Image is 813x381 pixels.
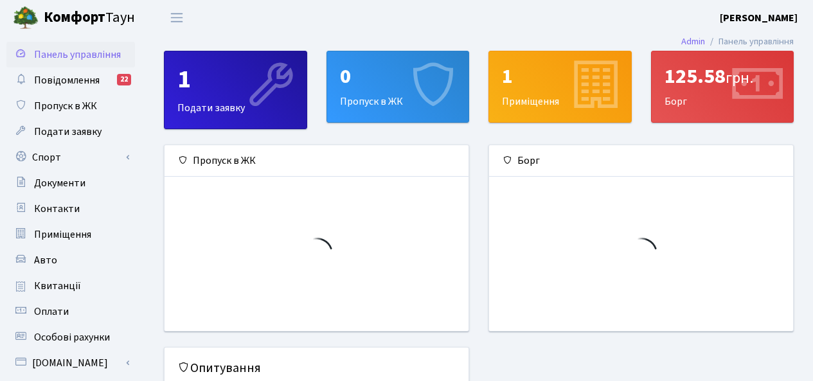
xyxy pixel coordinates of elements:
span: Приміщення [34,227,91,242]
span: Оплати [34,305,69,319]
a: Приміщення [6,222,135,247]
span: Повідомлення [34,73,100,87]
a: 1Подати заявку [164,51,307,129]
span: Документи [34,176,85,190]
a: Подати заявку [6,119,135,145]
div: Подати заявку [165,51,307,128]
b: Комфорт [44,7,105,28]
a: Особові рахунки [6,324,135,350]
a: Пропуск в ЖК [6,93,135,119]
div: Пропуск в ЖК [165,145,469,177]
span: Пропуск в ЖК [34,99,97,113]
div: 22 [117,74,131,85]
a: Оплати [6,299,135,324]
div: Борг [489,145,793,177]
div: Борг [652,51,794,122]
a: Контакти [6,196,135,222]
div: 1 [502,64,618,89]
div: 1 [177,64,294,95]
b: [PERSON_NAME] [720,11,798,25]
img: logo.png [13,5,39,31]
div: 125.58 [665,64,781,89]
span: грн. [726,67,753,89]
a: Панель управління [6,42,135,67]
a: 1Приміщення [488,51,632,123]
a: Повідомлення22 [6,67,135,93]
span: Таун [44,7,135,29]
h5: Опитування [177,360,456,376]
span: Авто [34,253,57,267]
span: Подати заявку [34,125,102,139]
a: [DOMAIN_NAME] [6,350,135,376]
a: 0Пропуск в ЖК [326,51,470,123]
button: Переключити навігацію [161,7,193,28]
span: Особові рахунки [34,330,110,344]
span: Квитанції [34,279,81,293]
nav: breadcrumb [662,28,813,55]
span: Контакти [34,202,80,216]
a: Спорт [6,145,135,170]
a: Авто [6,247,135,273]
a: [PERSON_NAME] [720,10,798,26]
a: Документи [6,170,135,196]
a: Квитанції [6,273,135,299]
div: Приміщення [489,51,631,122]
div: Пропуск в ЖК [327,51,469,122]
li: Панель управління [705,35,794,49]
div: 0 [340,64,456,89]
a: Admin [681,35,705,48]
span: Панель управління [34,48,121,62]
